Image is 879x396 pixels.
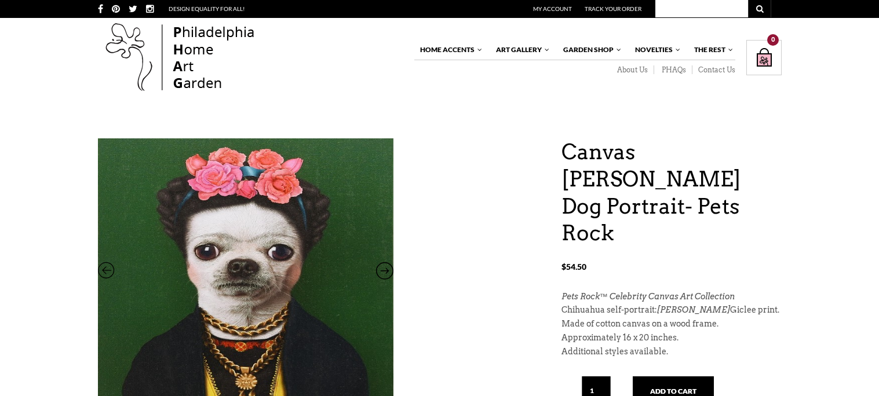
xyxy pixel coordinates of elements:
[561,331,782,345] p: Approximately 16 x 20 inches.
[533,5,572,12] a: My Account
[561,303,782,317] p: Chihuahua self-portrait: Giclee print.
[561,262,566,272] span: $
[688,40,734,60] a: The Rest
[561,138,782,247] h1: Canvas [PERSON_NAME] Dog Portrait- Pets Rock
[692,65,735,75] a: Contact Us
[414,40,483,60] a: Home Accents
[629,40,681,60] a: Novelties
[585,5,641,12] a: Track Your Order
[561,262,586,272] bdi: 54.50
[490,40,550,60] a: Art Gallery
[657,305,730,314] em: [PERSON_NAME]
[557,40,622,60] a: Garden Shop
[561,345,782,359] p: Additional styles available.
[561,317,782,331] p: Made of cotton canvas on a wood frame.
[561,292,735,301] em: Pets Rock™ Celebrity Canvas Art Collection
[767,34,779,46] div: 0
[610,65,654,75] a: About Us
[654,65,692,75] a: PHAQs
